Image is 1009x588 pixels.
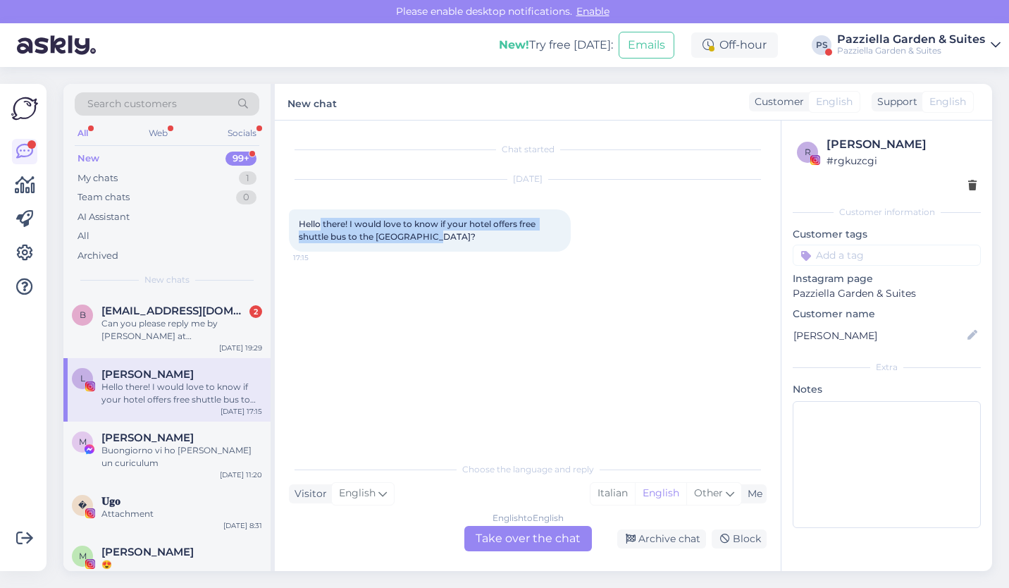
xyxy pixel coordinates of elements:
[79,551,87,561] span: M
[837,34,1001,56] a: Pazziella Garden & SuitesPazziella Garden & Suites
[220,470,262,480] div: [DATE] 11:20
[101,305,248,317] span: betty_sze1980@yahoo.com
[78,249,118,263] div: Archived
[78,500,87,510] span: �
[225,124,259,142] div: Socials
[805,147,811,157] span: r
[619,32,674,59] button: Emails
[101,508,262,520] div: Attachment
[78,152,99,166] div: New
[749,94,804,109] div: Customer
[837,45,985,56] div: Pazziella Garden & Suites
[11,95,38,122] img: Askly Logo
[712,529,767,549] div: Block
[793,361,981,374] div: Extra
[816,94,853,109] span: English
[78,229,89,243] div: All
[249,305,262,318] div: 2
[144,274,190,286] span: New chats
[793,206,981,219] div: Customer information
[827,153,977,169] div: # rgkuzcgi
[691,32,778,58] div: Off-hour
[493,512,564,525] div: English to English
[742,486,762,501] div: Me
[236,190,256,204] div: 0
[289,173,767,185] div: [DATE]
[590,483,635,504] div: Italian
[872,94,917,109] div: Support
[617,529,706,549] div: Archive chat
[289,486,327,501] div: Visitor
[793,227,981,242] p: Customer tags
[499,38,529,51] b: New!
[293,252,346,263] span: 17:15
[464,526,592,551] div: Take over the chat
[79,436,87,447] span: M
[793,382,981,397] p: Notes
[87,97,177,111] span: Search customers
[289,143,767,156] div: Chat started
[929,94,966,109] span: English
[694,486,723,499] span: Other
[793,328,965,343] input: Add name
[101,558,262,571] div: 😍
[225,152,256,166] div: 99+
[339,486,376,501] span: English
[80,373,85,384] span: L
[219,343,262,353] div: [DATE] 19:29
[101,381,262,406] div: Hello there! I would love to know if your hotel offers free shuttle bus to the [GEOGRAPHIC_DATA]?
[837,34,985,45] div: Pazziella Garden & Suites
[78,210,130,224] div: AI Assistant
[499,37,613,54] div: Try free [DATE]:
[239,171,256,185] div: 1
[223,520,262,531] div: [DATE] 8:31
[221,406,262,417] div: [DATE] 17:15
[101,495,120,508] span: 𝐔𝐠𝐨
[287,92,337,111] label: New chat
[146,124,171,142] div: Web
[289,463,767,476] div: Choose the language and reply
[78,171,118,185] div: My chats
[101,368,194,381] span: Lancer Zhu
[101,546,194,558] span: Melina Gison
[572,5,614,18] span: Enable
[101,444,262,470] div: Buongiorno vi ho [PERSON_NAME] un curiculum
[793,271,981,286] p: Instagram page
[793,286,981,301] p: Pazziella Garden & Suites
[299,219,538,242] span: Hello there! I would love to know if your hotel offers free shuttle bus to the [GEOGRAPHIC_DATA]?
[78,190,130,204] div: Team chats
[635,483,686,504] div: English
[793,307,981,321] p: Customer name
[75,124,91,142] div: All
[812,35,831,55] div: PS
[101,317,262,343] div: Can you please reply me by [PERSON_NAME] at [PHONE_NUMBER]
[827,136,977,153] div: [PERSON_NAME]
[80,310,86,320] span: b
[793,245,981,266] input: Add a tag
[101,431,194,444] span: Michele Pescina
